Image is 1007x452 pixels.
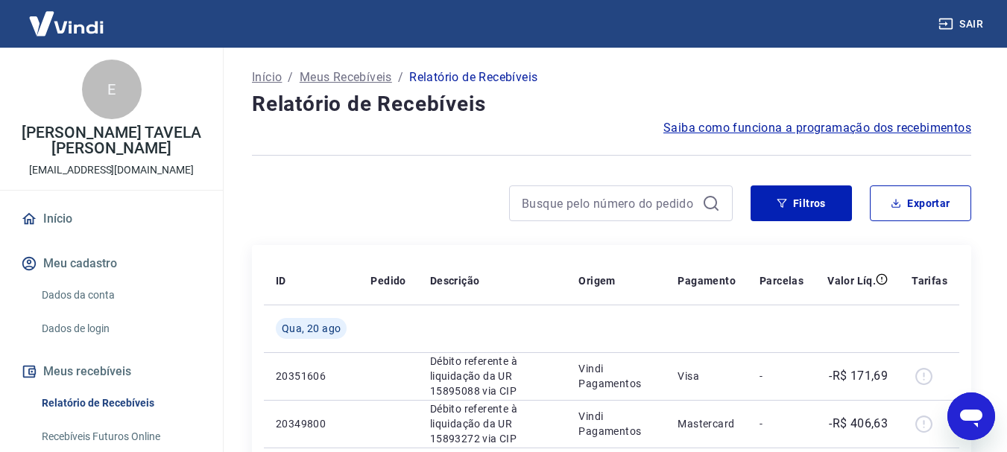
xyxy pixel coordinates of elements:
[300,69,392,86] a: Meus Recebíveis
[829,415,888,433] p: -R$ 406,63
[760,369,804,383] p: -
[252,89,971,119] h4: Relatório de Recebíveis
[29,162,194,178] p: [EMAIL_ADDRESS][DOMAIN_NAME]
[578,361,654,391] p: Vindi Pagamentos
[678,369,736,383] p: Visa
[760,416,804,431] p: -
[430,401,555,446] p: Débito referente à liquidação da UR 15893272 via CIP
[578,273,615,288] p: Origem
[18,355,205,388] button: Meus recebíveis
[663,119,971,137] a: Saiba como funciona a programação dos recebimentos
[678,416,736,431] p: Mastercard
[430,354,555,398] p: Débito referente à liquidação da UR 15895088 via CIP
[760,273,804,288] p: Parcelas
[276,273,286,288] p: ID
[282,321,341,336] span: Qua, 20 ago
[935,10,989,38] button: Sair
[18,247,205,280] button: Meu cadastro
[36,313,205,344] a: Dados de login
[578,409,654,439] p: Vindi Pagamentos
[678,273,736,288] p: Pagamento
[252,69,282,86] a: Início
[18,1,115,46] img: Vindi
[36,280,205,311] a: Dados da conta
[409,69,537,86] p: Relatório de Recebíveis
[288,69,293,86] p: /
[870,185,971,221] button: Exportar
[751,185,852,221] button: Filtros
[12,125,211,156] p: [PERSON_NAME] TAVELA [PERSON_NAME]
[370,273,405,288] p: Pedido
[522,192,696,214] input: Busque pelo número do pedido
[947,392,995,440] iframe: Botão para abrir a janela de mensagens
[276,416,347,431] p: 20349800
[36,421,205,452] a: Recebíveis Futuros Online
[82,60,142,119] div: E
[398,69,403,86] p: /
[36,388,205,418] a: Relatório de Recebíveis
[430,273,480,288] p: Descrição
[827,273,876,288] p: Valor Líq.
[18,203,205,235] a: Início
[276,369,347,383] p: 20351606
[829,367,888,385] p: -R$ 171,69
[912,273,947,288] p: Tarifas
